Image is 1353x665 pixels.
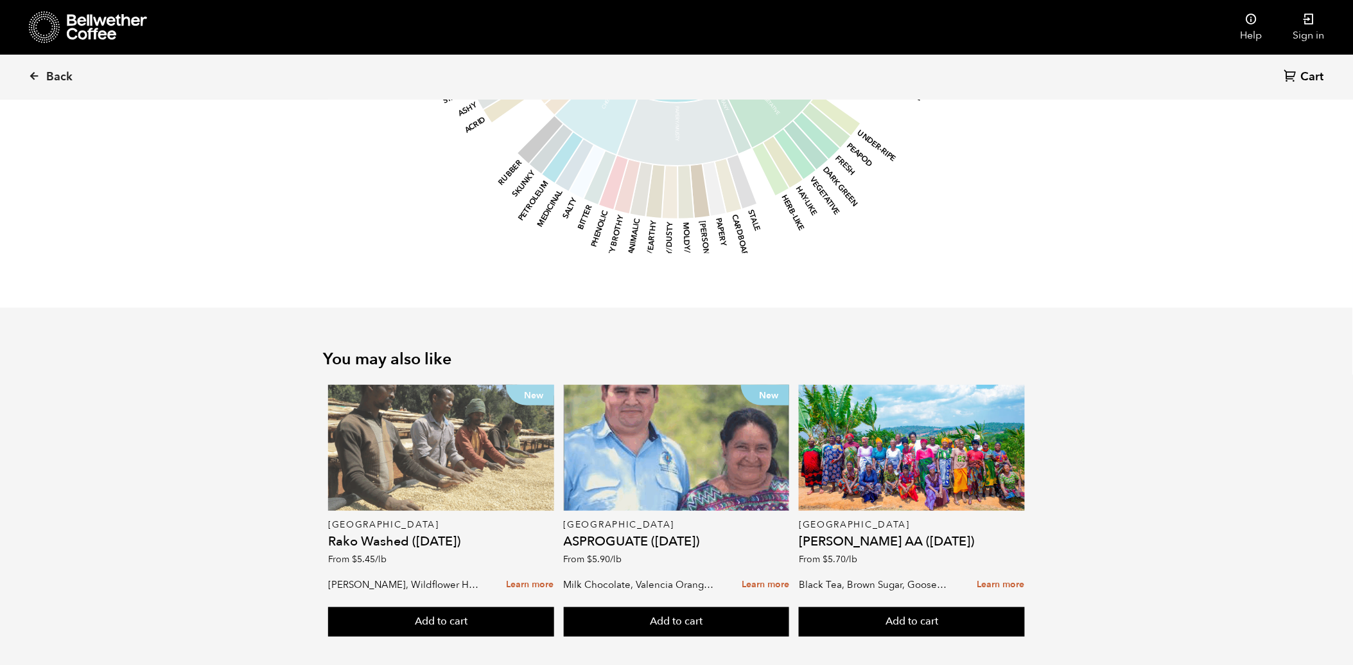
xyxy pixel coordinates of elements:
a: Learn more [742,571,789,599]
a: New [328,385,554,511]
bdi: 5.90 [588,553,622,565]
span: $ [352,553,357,565]
span: Cart [1301,69,1324,85]
button: Add to cart [564,607,790,637]
p: [GEOGRAPHIC_DATA] [799,520,1025,529]
a: Learn more [977,571,1025,599]
span: /lb [611,553,622,565]
span: /lb [375,553,387,565]
bdi: 5.45 [352,553,387,565]
button: Add to cart [328,607,554,637]
h4: ASPROGUATE ([DATE]) [564,535,790,548]
span: $ [823,553,828,565]
p: Black Tea, Brown Sugar, Gooseberry [799,575,952,594]
p: [PERSON_NAME], Wildflower Honey, Black Tea [328,575,482,594]
h4: [PERSON_NAME] AA ([DATE]) [799,535,1025,548]
a: New [564,385,790,511]
h4: Rako Washed ([DATE]) [328,535,554,548]
a: Cart [1284,69,1327,86]
p: [GEOGRAPHIC_DATA] [564,520,790,529]
span: From [799,553,857,565]
button: Add to cart [799,607,1025,637]
p: Milk Chocolate, Valencia Orange, Agave [564,575,717,594]
p: [GEOGRAPHIC_DATA] [328,520,554,529]
span: From [564,553,622,565]
span: Back [46,69,73,85]
p: New [741,385,789,405]
span: $ [588,553,593,565]
h2: You may also like [324,350,1030,369]
span: From [328,553,387,565]
p: New [506,385,554,405]
span: /lb [846,553,857,565]
a: Learn more [507,571,554,599]
bdi: 5.70 [823,553,857,565]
